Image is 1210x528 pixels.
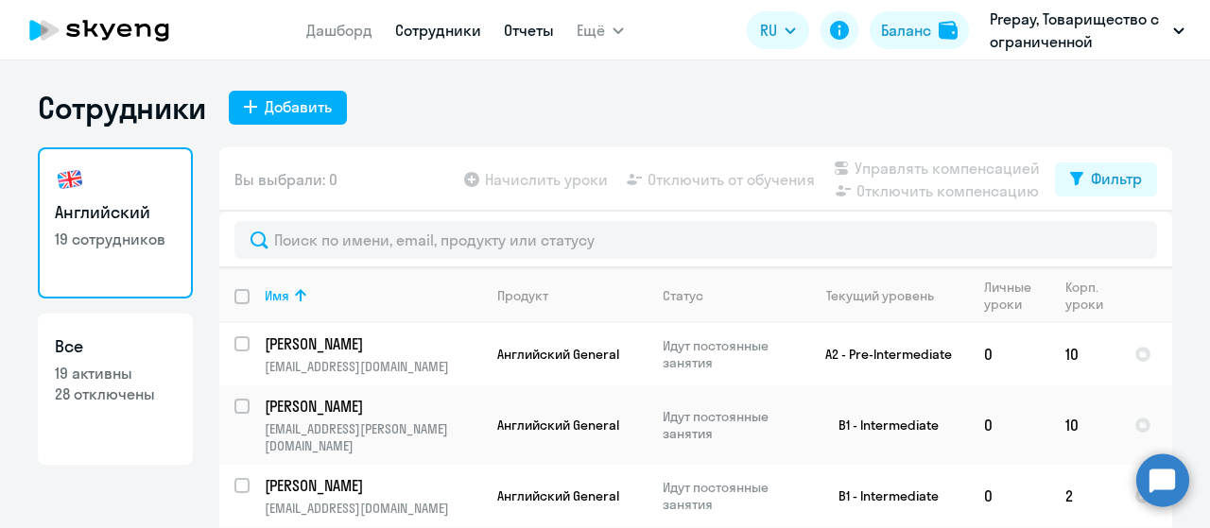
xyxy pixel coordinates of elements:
td: B1 - Intermediate [793,465,969,527]
button: Добавить [229,91,347,125]
td: 0 [969,465,1050,527]
div: Баланс [881,19,931,42]
p: Идут постоянные занятия [663,337,792,371]
p: 19 сотрудников [55,229,176,249]
a: Английский19 сотрудников [38,147,193,298]
button: Балансbalance [870,11,969,49]
button: Prepay, Товарищество с ограниченной ответственностью «ITX (Айтикс)» (ТОО «ITX (Айтикс)») [980,8,1194,53]
div: Текущий уровень [826,287,934,304]
h1: Сотрудники [38,89,206,127]
div: Добавить [265,95,332,118]
button: Ещё [577,11,624,49]
p: [EMAIL_ADDRESS][DOMAIN_NAME] [265,500,481,517]
a: [PERSON_NAME] [265,475,481,496]
span: Английский General [497,346,619,363]
td: 2 [1050,465,1119,527]
p: [PERSON_NAME] [265,333,478,354]
span: Английский General [497,417,619,434]
a: Сотрудники [395,21,481,40]
span: Вы выбрали: 0 [234,168,337,191]
input: Поиск по имени, email, продукту или статусу [234,221,1157,259]
a: [PERSON_NAME] [265,396,481,417]
a: Все19 активны28 отключены [38,314,193,465]
p: 19 активны [55,363,176,383]
div: Корп. уроки [1065,279,1118,313]
div: Продукт [497,287,548,304]
div: Фильтр [1091,167,1142,190]
h3: Английский [55,200,176,225]
td: 0 [969,323,1050,385]
td: A2 - Pre-Intermediate [793,323,969,385]
td: 0 [969,385,1050,465]
div: Имя [265,287,481,304]
img: balance [939,21,958,40]
div: Текущий уровень [808,287,968,304]
p: [EMAIL_ADDRESS][PERSON_NAME][DOMAIN_NAME] [265,420,481,454]
td: B1 - Intermediate [793,385,969,465]
p: [PERSON_NAME] [265,475,478,496]
a: [PERSON_NAME] [265,333,481,354]
img: english [55,164,85,195]
span: Английский General [497,487,619,504]
div: Имя [265,287,289,304]
td: 10 [1050,385,1119,465]
p: Prepay, Товарищество с ограниченной ответственностью «ITX (Айтикс)» (ТОО «ITX (Айтикс)») [990,8,1166,53]
p: [PERSON_NAME] [265,396,478,417]
span: RU [760,19,777,42]
p: Идут постоянные занятия [663,408,792,442]
div: Статус [663,287,703,304]
p: 28 отключены [55,383,176,404]
button: Фильтр [1055,162,1157,196]
div: Личные уроки [984,279,1049,313]
span: Ещё [577,19,605,42]
p: Идут постоянные занятия [663,479,792,513]
td: 10 [1050,323,1119,385]
p: [EMAIL_ADDRESS][DOMAIN_NAME] [265,358,481,375]
a: Дашборд [306,21,372,40]
h3: Все [55,334,176,359]
button: RU [747,11,809,49]
a: Отчеты [504,21,554,40]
